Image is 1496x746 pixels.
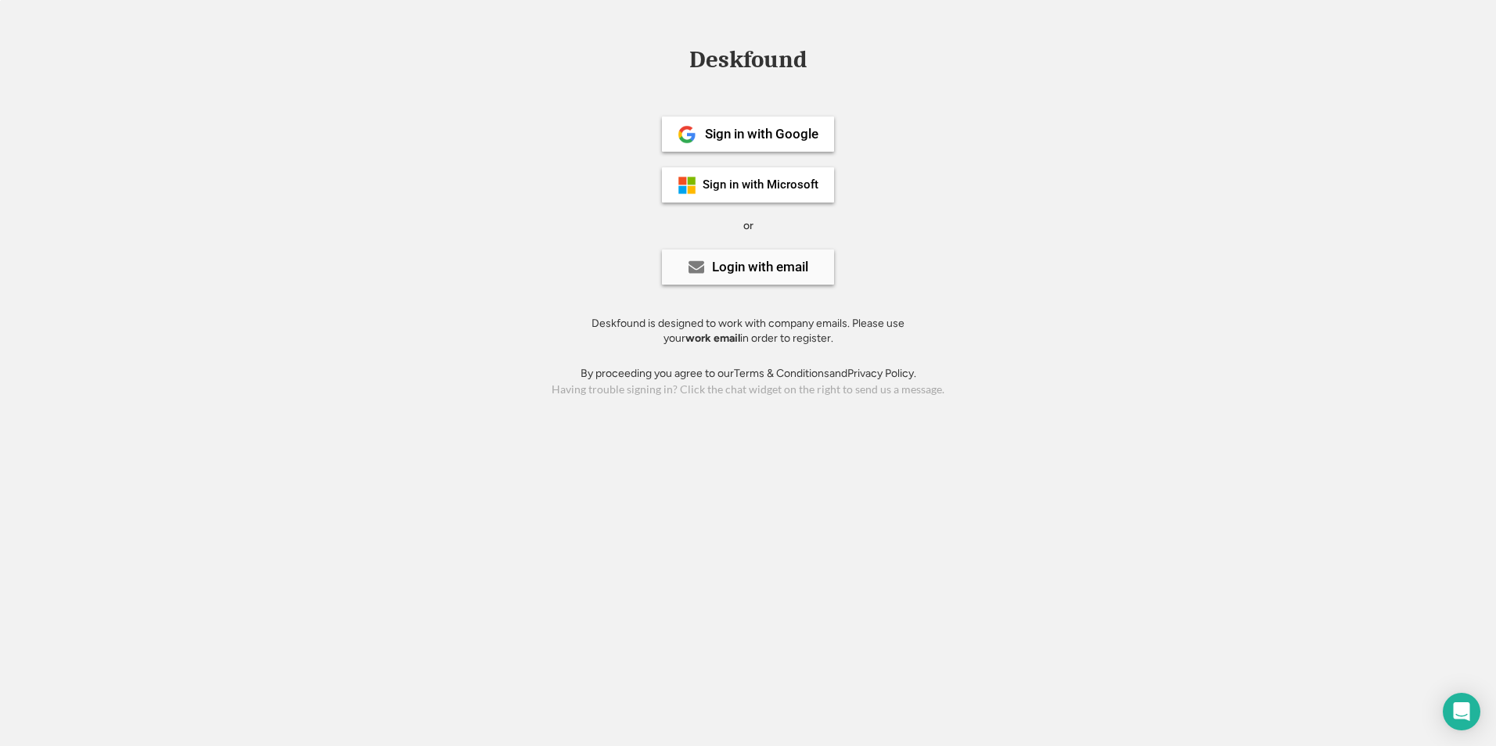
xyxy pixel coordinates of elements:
[581,366,916,382] div: By proceeding you agree to our and
[703,179,818,191] div: Sign in with Microsoft
[734,367,829,380] a: Terms & Conditions
[712,260,808,274] div: Login with email
[1443,693,1480,730] div: Open Intercom Messenger
[681,48,815,72] div: Deskfound
[847,367,916,380] a: Privacy Policy.
[685,332,740,345] strong: work email
[705,127,818,141] div: Sign in with Google
[678,176,696,195] img: ms-symbollockup_mssymbol_19.png
[572,316,924,346] div: Deskfound is designed to work with company emails. Please use your in order to register.
[743,218,753,234] div: or
[678,125,696,144] img: 1024px-Google__G__Logo.svg.png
